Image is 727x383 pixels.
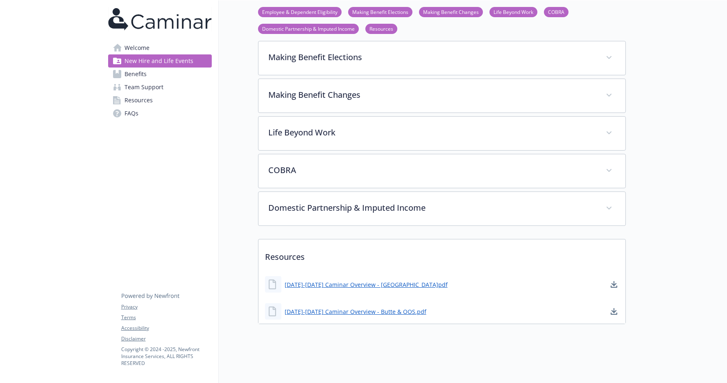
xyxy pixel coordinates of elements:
span: New Hire and Life Events [125,54,193,68]
p: Life Beyond Work [268,126,596,139]
a: Disclaimer [121,335,211,342]
a: Resources [365,25,397,32]
span: Benefits [125,68,147,81]
p: Making Benefit Elections [268,51,596,63]
div: Domestic Partnership & Imputed Income [258,192,625,225]
a: Making Benefit Elections [348,8,412,16]
div: Making Benefit Changes [258,79,625,113]
p: Domestic Partnership & Imputed Income [268,202,596,214]
p: COBRA [268,164,596,176]
a: download document [609,306,619,316]
a: New Hire and Life Events [108,54,212,68]
span: FAQs [125,107,138,120]
a: Making Benefit Changes [419,8,483,16]
a: Team Support [108,81,212,94]
a: Accessibility [121,324,211,332]
a: Benefits [108,68,212,81]
a: [DATE]-[DATE] Caminar Overview - [GEOGRAPHIC_DATA]pdf [285,280,448,289]
p: Making Benefit Changes [268,89,596,101]
a: Terms [121,314,211,321]
a: Privacy [121,303,211,311]
div: COBRA [258,154,625,188]
a: download document [609,279,619,289]
div: Life Beyond Work [258,117,625,150]
p: Copyright © 2024 - 2025 , Newfront Insurance Services, ALL RIGHTS RESERVED [121,346,211,367]
a: FAQs [108,107,212,120]
a: COBRA [544,8,568,16]
a: Resources [108,94,212,107]
a: Employee & Dependent Eligibility [258,8,342,16]
p: Resources [258,239,625,270]
span: Welcome [125,41,149,54]
a: [DATE]-[DATE] Caminar Overview - Butte & OOS.pdf [285,307,426,316]
span: Resources [125,94,153,107]
a: Welcome [108,41,212,54]
span: Team Support [125,81,163,94]
a: Life Beyond Work [489,8,537,16]
a: Domestic Partnership & Imputed Income [258,25,359,32]
div: Making Benefit Elections [258,41,625,75]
